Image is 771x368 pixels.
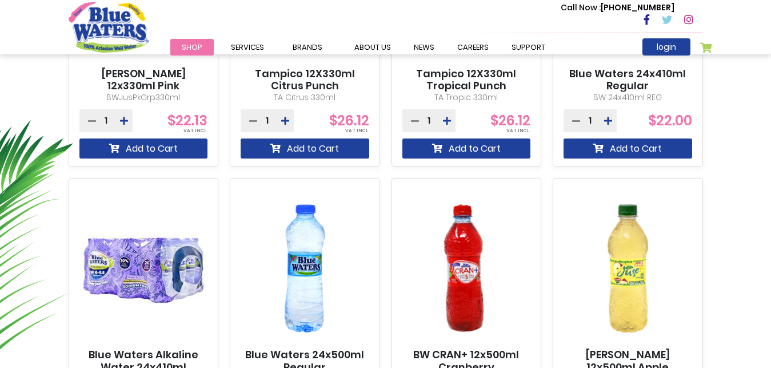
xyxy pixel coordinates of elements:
[564,188,692,349] img: BW Juse 12x500ml Apple
[564,92,692,104] p: BW 24x410ml REG
[500,39,557,56] a: support
[293,42,322,53] span: Brands
[231,42,264,53] span: Services
[241,188,369,349] img: Blue Waters 24x500ml Regular
[642,38,690,56] a: login
[564,68,692,92] a: Blue Waters 24x410ml Regular
[564,139,692,159] button: Add to Cart
[79,139,208,159] button: Add to Cart
[648,111,692,130] span: $22.00
[79,68,208,105] a: [PERSON_NAME] 12x330ml Pink Grapefruit
[446,39,500,56] a: careers
[490,111,530,130] span: $26.12
[79,92,208,104] p: BWJusPkGrp330ml
[561,2,674,14] p: [PHONE_NUMBER]
[241,68,369,92] a: Tampico 12X330ml Citrus Punch
[402,68,531,92] a: Tampico 12X330ml Tropical Punch
[561,2,601,13] span: Call Now :
[329,111,369,130] span: $26.12
[402,139,531,159] button: Add to Cart
[79,188,208,349] img: Blue Waters Alkaline Water 24x410ml
[402,39,446,56] a: News
[69,2,149,52] a: store logo
[167,111,207,130] span: $22.13
[241,92,369,104] p: TA Citrus 330ml
[241,139,369,159] button: Add to Cart
[182,42,202,53] span: Shop
[402,188,531,349] img: BW CRAN+ 12x500ml Cranberry
[402,92,531,104] p: TA Tropic 330ml
[343,39,402,56] a: about us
